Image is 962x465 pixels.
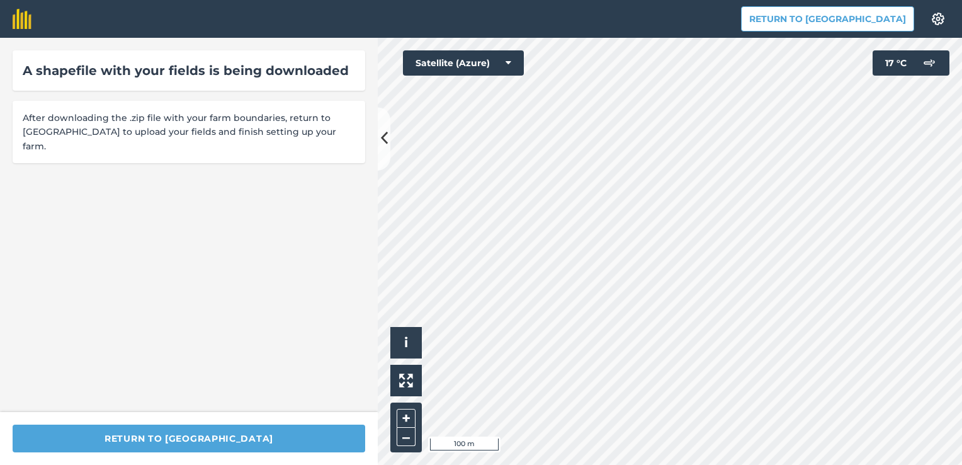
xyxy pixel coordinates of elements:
[397,428,416,446] button: –
[13,9,31,29] img: fieldmargin Logo
[13,425,365,452] button: Return to [GEOGRAPHIC_DATA]
[23,111,355,153] span: After downloading the .zip file with your farm boundaries, return to [GEOGRAPHIC_DATA] to upload ...
[23,60,355,81] div: A shapefile with your fields is being downloaded
[404,335,408,350] span: i
[397,409,416,428] button: +
[390,327,422,359] button: i
[931,13,946,25] img: A cog icon
[403,50,524,76] button: Satellite (Azure)
[917,50,942,76] img: svg+xml;base64,PD94bWwgdmVyc2lvbj0iMS4wIiBlbmNvZGluZz0idXRmLTgiPz4KPCEtLSBHZW5lcmF0b3I6IEFkb2JlIE...
[885,50,907,76] span: 17 ° C
[741,6,914,32] button: Return to [GEOGRAPHIC_DATA]
[399,374,413,387] img: Four arrows, one pointing top left, one top right, one bottom right and the last bottom left
[873,50,949,76] button: 17 °C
